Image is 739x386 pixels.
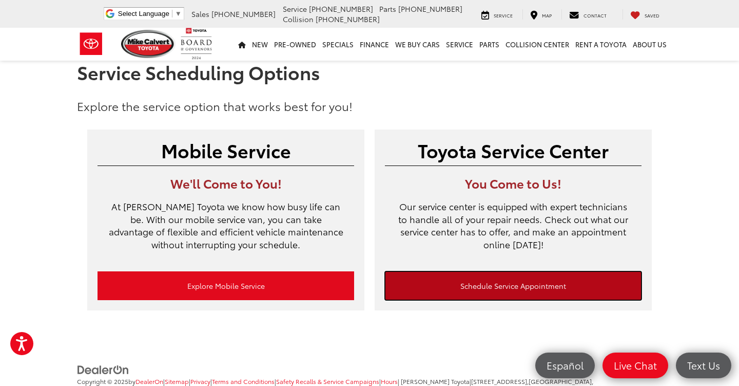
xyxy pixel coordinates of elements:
[572,28,630,61] a: Rent a Toyota
[118,10,169,17] span: Select Language
[135,377,163,385] a: DealerOn Home Page
[385,271,641,300] a: Schedule Service Appointment
[676,353,731,378] a: Text Us
[471,377,529,385] span: [STREET_ADDRESS],
[235,28,249,61] a: Home
[316,14,380,24] span: [PHONE_NUMBER]
[275,377,379,385] span: |
[541,359,589,372] span: Español
[77,364,129,374] a: DealerOn
[398,4,462,14] span: [PHONE_NUMBER]
[379,377,398,385] span: |
[211,9,276,19] span: [PHONE_NUMBER]
[77,364,129,376] img: DealerOn
[77,377,128,385] span: Copyright © 2025
[190,377,210,385] a: Privacy
[494,12,513,19] span: Service
[542,12,552,19] span: Map
[191,9,209,19] span: Sales
[522,9,559,20] a: Map
[357,28,392,61] a: Finance
[212,377,275,385] a: Terms and Conditions
[98,176,354,190] h3: We'll Come to You!
[381,377,398,385] a: Hours
[98,200,354,261] p: At [PERSON_NAME] Toyota we know how busy life can be. With our mobile service van, you can take a...
[392,28,443,61] a: WE BUY CARS
[283,4,307,14] span: Service
[529,377,593,385] span: [GEOGRAPHIC_DATA],
[502,28,572,61] a: Collision Center
[77,98,662,114] p: Explore the service option that works best for you!
[609,359,662,372] span: Live Chat
[165,377,189,385] a: Sitemap
[385,200,641,261] p: Our service center is equipped with expert technicians to handle all of your repair needs. Check ...
[682,359,725,372] span: Text Us
[309,4,373,14] span: [PHONE_NUMBER]
[385,176,641,190] h3: You Come to Us!
[118,10,182,17] a: Select Language​
[210,377,275,385] span: |
[172,10,172,17] span: ​
[72,27,110,61] img: Toyota
[319,28,357,61] a: Specials
[163,377,189,385] span: |
[623,9,667,20] a: My Saved Vehicles
[379,4,396,14] span: Parts
[645,12,659,19] span: Saved
[189,377,210,385] span: |
[175,10,182,17] span: ▼
[385,140,641,160] h2: Toyota Service Center
[474,9,520,20] a: Service
[271,28,319,61] a: Pre-Owned
[283,14,314,24] span: Collision
[561,9,614,20] a: Contact
[98,271,354,300] a: Explore Mobile Service
[128,377,163,385] span: by
[121,30,176,58] img: Mike Calvert Toyota
[535,353,595,378] a: Español
[77,62,662,82] h1: Service Scheduling Options
[398,377,470,385] span: | [PERSON_NAME] Toyota
[584,12,607,19] span: Contact
[602,353,668,378] a: Live Chat
[476,28,502,61] a: Parts
[276,377,379,385] a: Safety Recalls & Service Campaigns, Opens in a new tab
[98,140,354,160] h2: Mobile Service
[249,28,271,61] a: New
[630,28,670,61] a: About Us
[443,28,476,61] a: Service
